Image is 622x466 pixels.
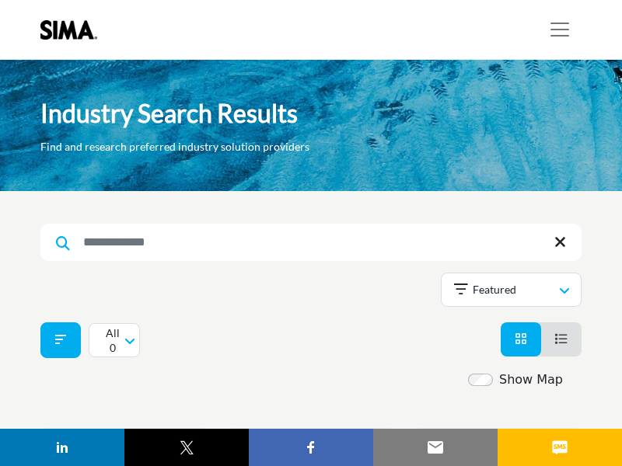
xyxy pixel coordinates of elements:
[53,438,72,457] img: linkedin sharing button
[40,322,81,358] button: Filter categories
[40,20,105,40] img: Site Logo
[473,282,516,297] p: Featured
[177,438,196,457] img: twitter sharing button
[40,139,309,155] p: Find and research preferred industry solution providers
[555,332,568,346] a: View List
[541,322,582,356] li: List View
[40,224,582,261] input: Search Keyword
[40,97,298,130] h1: Industry Search Results
[302,438,320,457] img: facebook sharing button
[499,370,563,389] label: Show Map
[89,323,140,357] button: All 0
[538,14,582,45] button: Toggle navigation
[102,325,124,356] p: All 0
[441,273,582,307] button: Featured
[426,438,445,457] img: email sharing button
[501,322,541,356] li: Card View
[550,438,569,457] img: sms sharing button
[515,332,527,346] a: View Card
